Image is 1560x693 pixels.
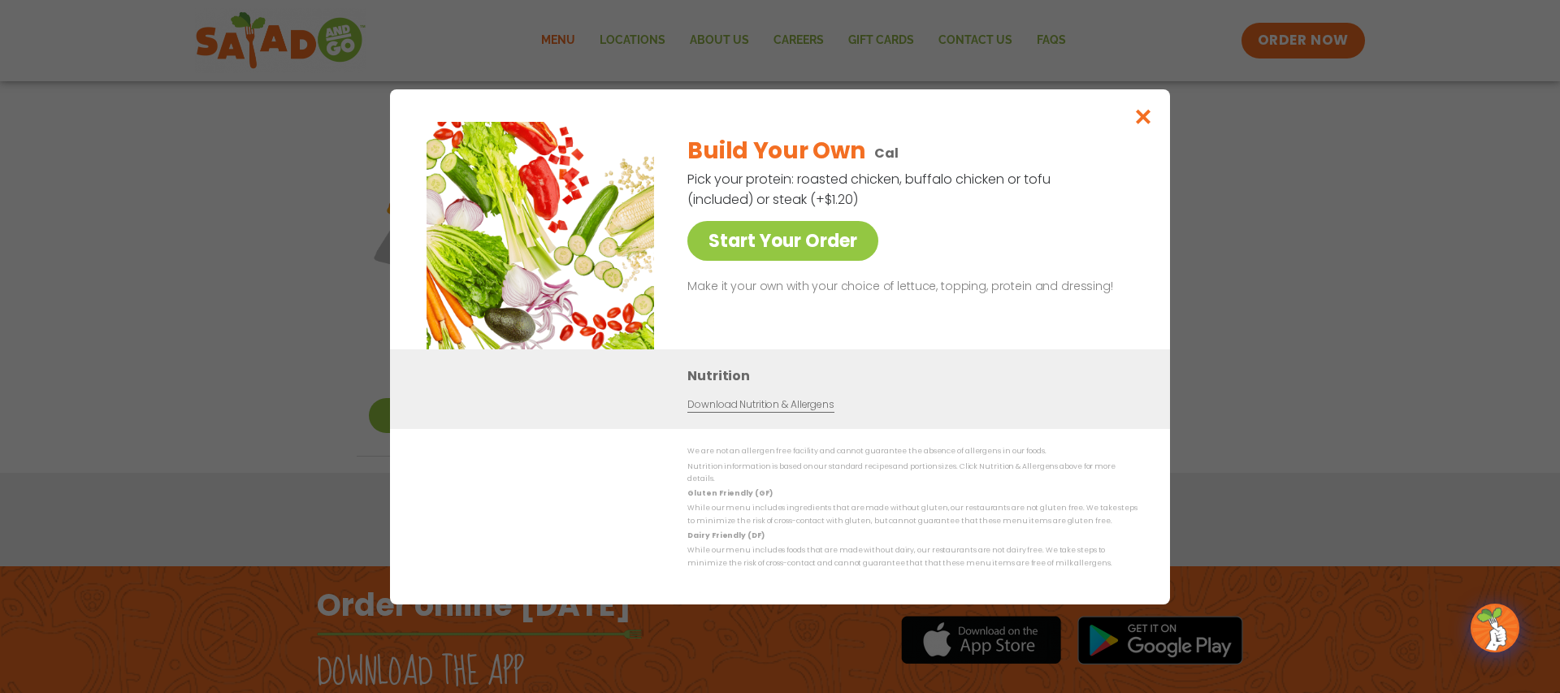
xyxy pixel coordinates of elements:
p: While our menu includes foods that are made without dairy, our restaurants are not dairy free. We... [687,544,1137,570]
p: Cal [874,143,899,163]
p: Nutrition information is based on our standard recipes and portion sizes. Click Nutrition & Aller... [687,460,1137,485]
h2: Build Your Own [687,134,864,168]
p: While our menu includes ingredients that are made without gluten, our restaurants are not gluten ... [687,502,1137,527]
p: We are not an allergen free facility and cannot guarantee the absence of allergens in our foods. [687,445,1137,457]
img: Featured product photo for Build Your Own [427,122,654,349]
a: Download Nutrition & Allergens [687,397,834,413]
strong: Gluten Friendly (GF) [687,488,772,498]
a: Start Your Order [687,221,878,261]
strong: Dairy Friendly (DF) [687,531,764,540]
img: wpChatIcon [1472,605,1518,651]
p: Make it your own with your choice of lettuce, topping, protein and dressing! [687,277,1131,297]
button: Close modal [1117,89,1170,144]
p: Pick your protein: roasted chicken, buffalo chicken or tofu (included) or steak (+$1.20) [687,169,1053,210]
h3: Nutrition [687,366,1146,386]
